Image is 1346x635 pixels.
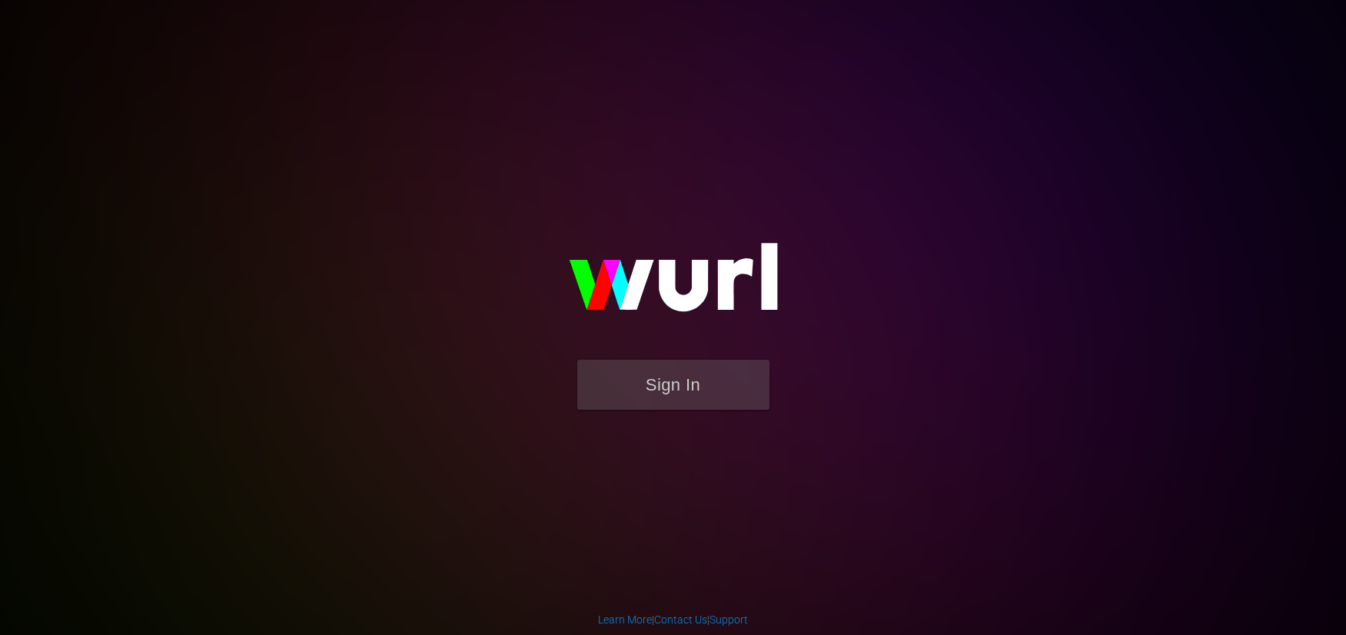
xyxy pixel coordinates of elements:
a: Support [710,613,748,626]
img: wurl-logo-on-black-223613ac3d8ba8fe6dc639794a292ebdb59501304c7dfd60c99c58986ef67473.svg [520,210,827,359]
div: | | [598,612,748,627]
a: Contact Us [654,613,707,626]
button: Sign In [577,360,769,410]
a: Learn More [598,613,652,626]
